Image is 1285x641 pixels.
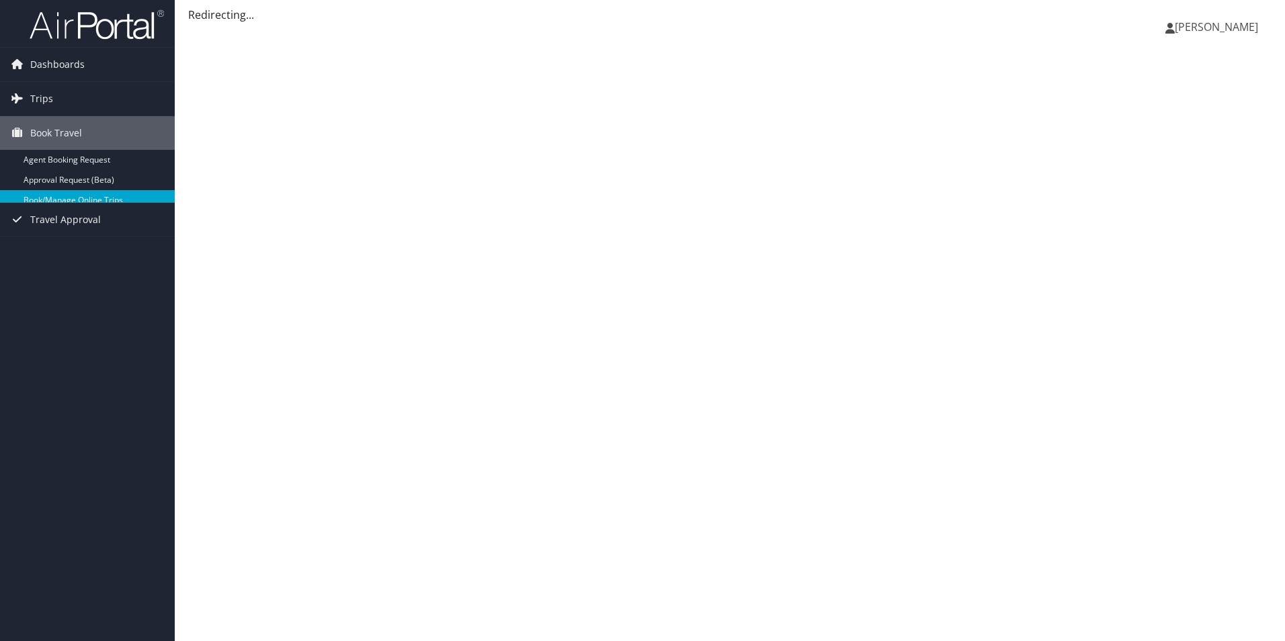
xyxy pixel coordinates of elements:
[30,116,82,150] span: Book Travel
[30,48,85,81] span: Dashboards
[1175,19,1258,34] span: [PERSON_NAME]
[188,7,1272,23] div: Redirecting...
[30,203,101,237] span: Travel Approval
[1165,7,1272,47] a: [PERSON_NAME]
[30,82,53,116] span: Trips
[30,9,164,40] img: airportal-logo.png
